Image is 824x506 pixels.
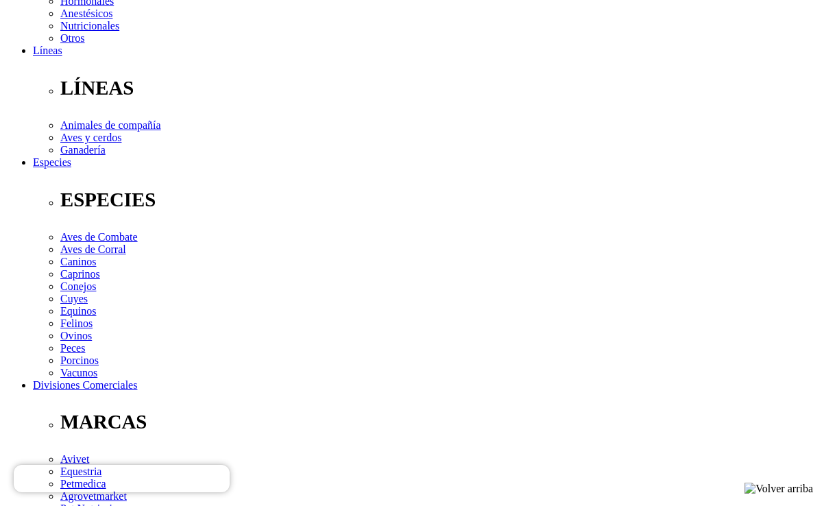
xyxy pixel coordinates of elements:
[60,243,126,255] a: Aves de Corral
[60,453,89,465] a: Avivet
[60,144,106,156] a: Ganadería
[60,280,96,292] a: Conejos
[60,132,121,143] a: Aves y cerdos
[60,490,127,502] a: Agrovetmarket
[60,367,97,378] a: Vacunos
[60,354,99,366] a: Porcinos
[60,268,100,280] a: Caprinos
[60,8,112,19] a: Anestésicos
[60,256,96,267] a: Caninos
[60,20,119,32] a: Nutricionales
[60,293,88,304] a: Cuyes
[60,119,161,131] a: Animales de compañía
[60,231,138,243] a: Aves de Combate
[60,330,92,341] a: Ovinos
[60,317,93,329] a: Felinos
[33,45,62,56] a: Líneas
[14,465,230,492] iframe: Brevo live chat
[33,156,71,168] a: Especies
[60,305,96,317] a: Equinos
[33,379,137,391] a: Divisiones Comerciales
[60,342,85,354] a: Peces
[60,32,85,44] a: Otros
[744,483,813,495] img: Volver arriba
[60,189,819,211] p: ESPECIES
[60,411,819,433] p: MARCAS
[60,77,819,99] p: LÍNEAS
